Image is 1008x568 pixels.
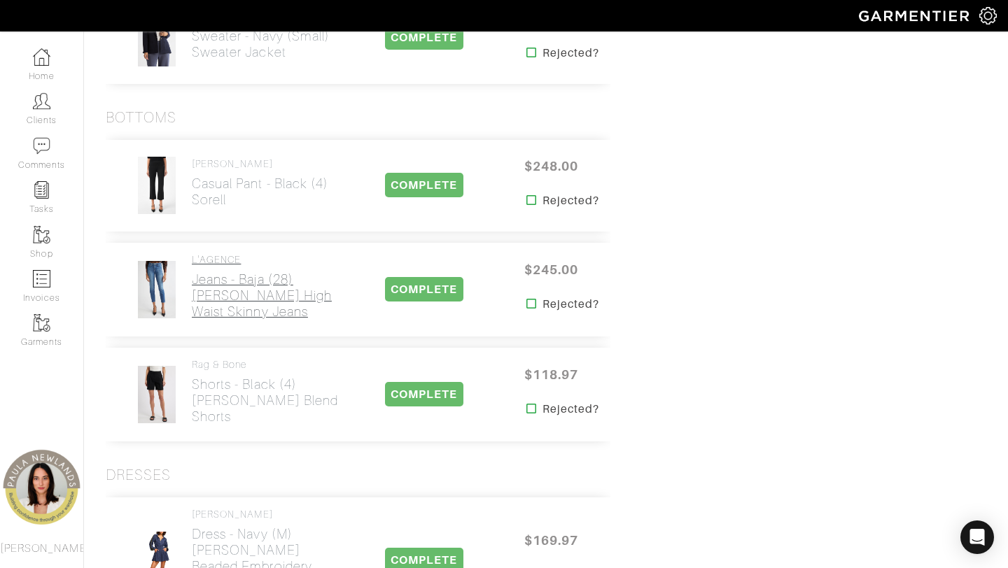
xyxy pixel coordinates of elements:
[510,151,594,181] span: $248.00
[106,109,176,127] h3: Bottoms
[137,365,176,424] img: hc3DP5zR1MUoP2CE1dqzfUh8
[542,45,599,62] strong: Rejected?
[192,158,328,208] a: [PERSON_NAME] Casual Pant - black (4)sorell
[33,270,50,287] img: orders-icon-0abe47150d42831381b5fb84f609e132dff9fe21cb692f30cb5eec754e2cba89.png
[510,360,594,390] span: $118.97
[192,509,345,520] h4: [PERSON_NAME]
[192,28,330,60] h2: Sweater - navy (small) Sweater Jacket
[33,226,50,243] img: garments-icon-b7da505a4dc4fd61783c78ac3ca0ef83fa9d6f193b1c9dc38574b1d14d53ca28.png
[137,156,177,215] img: oTeBYcTRWZduw6i3aBPeUHbR
[192,158,328,170] h4: [PERSON_NAME]
[979,7,997,24] img: gear-icon-white-bd11855cb880d31180b6d7d6211b90ccbf57a29d726f0c71d8c61bd08dd39cc2.png
[137,260,176,319] img: T3qMbemqptLkg6rPzTAsiJcp
[192,10,330,60] a: T Tahari Sweater - navy (small)Sweater Jacket
[33,92,50,110] img: clients-icon-6bae9207a08558b7cb47a8932f037763ab4055f8c8b6bfacd5dc20c3e0201464.png
[192,176,328,208] h2: Casual Pant - black (4) sorell
[385,277,463,301] span: COMPLETE
[33,48,50,66] img: dashboard-icon-dbcd8f5a0b271acd01030246c82b418ddd0df26cd7fceb0bd07c9910d44c42f6.png
[852,3,979,28] img: garmentier-logo-header-white-b43fb05a5012e4ada735d5af1a66efaba907eab6374d6393d1fbf88cb4ef424d.png
[33,137,50,155] img: comment-icon-a0a6a9ef722e966f86d9cbdc48e553b5cf19dbc54f86b18d962a5391bc8f6eb6.png
[192,376,345,425] h2: Shorts - black (4) [PERSON_NAME] Blend Shorts
[510,525,594,555] span: $169.97
[33,314,50,332] img: garments-icon-b7da505a4dc4fd61783c78ac3ca0ef83fa9d6f193b1c9dc38574b1d14d53ca28.png
[192,254,345,320] a: L'AGENCE Jeans - Baja (28)[PERSON_NAME] High Waist Skinny Jeans
[192,271,345,320] h2: Jeans - Baja (28) [PERSON_NAME] High Waist Skinny Jeans
[542,296,599,313] strong: Rejected?
[192,359,345,425] a: rag & bone Shorts - black (4)[PERSON_NAME] Blend Shorts
[385,382,463,406] span: COMPLETE
[960,520,994,554] div: Open Intercom Messenger
[542,401,599,418] strong: Rejected?
[137,8,176,67] img: ePDe7HJQVbfyah5QssvyAhs1
[542,192,599,209] strong: Rejected?
[106,467,171,484] h3: Dresses
[192,254,345,266] h4: L'AGENCE
[385,173,463,197] span: COMPLETE
[192,359,345,371] h4: rag & bone
[33,181,50,199] img: reminder-icon-8004d30b9f0a5d33ae49ab947aed9ed385cf756f9e5892f1edd6e32f2345188e.png
[510,255,594,285] span: $245.00
[385,25,463,50] span: COMPLETE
